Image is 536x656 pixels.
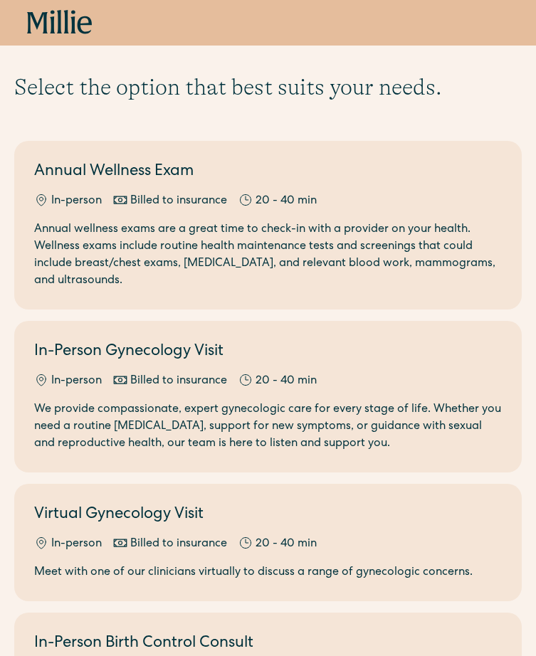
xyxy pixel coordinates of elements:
[14,321,522,472] a: In-Person Gynecology VisitIn-personBilled to insurance20 - 40 minWe provide compassionate, expert...
[34,401,502,453] div: We provide compassionate, expert gynecologic care for every stage of life. Whether you need a rou...
[34,504,502,527] h2: Virtual Gynecology Visit
[256,193,317,210] div: 20 - 40 min
[34,161,502,184] h2: Annual Wellness Exam
[51,373,102,390] div: In-person
[14,484,522,601] a: Virtual Gynecology VisitIn-personBilled to insurance20 - 40 minMeet with one of our clinicians vi...
[14,141,522,310] a: Annual Wellness ExamIn-personBilled to insurance20 - 40 minAnnual wellness exams are a great time...
[130,193,227,210] div: Billed to insurance
[256,536,317,553] div: 20 - 40 min
[14,74,522,101] h1: Select the option that best suits your needs.
[34,633,502,656] h2: In-Person Birth Control Consult
[51,193,102,210] div: In-person
[256,373,317,390] div: 20 - 40 min
[34,564,502,581] div: Meet with one of our clinicians virtually to discuss a range of gynecologic concerns.
[51,536,102,553] div: In-person
[34,341,502,364] h2: In-Person Gynecology Visit
[130,536,227,553] div: Billed to insurance
[34,221,502,290] div: Annual wellness exams are a great time to check-in with a provider on your health. Wellness exams...
[130,373,227,390] div: Billed to insurance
